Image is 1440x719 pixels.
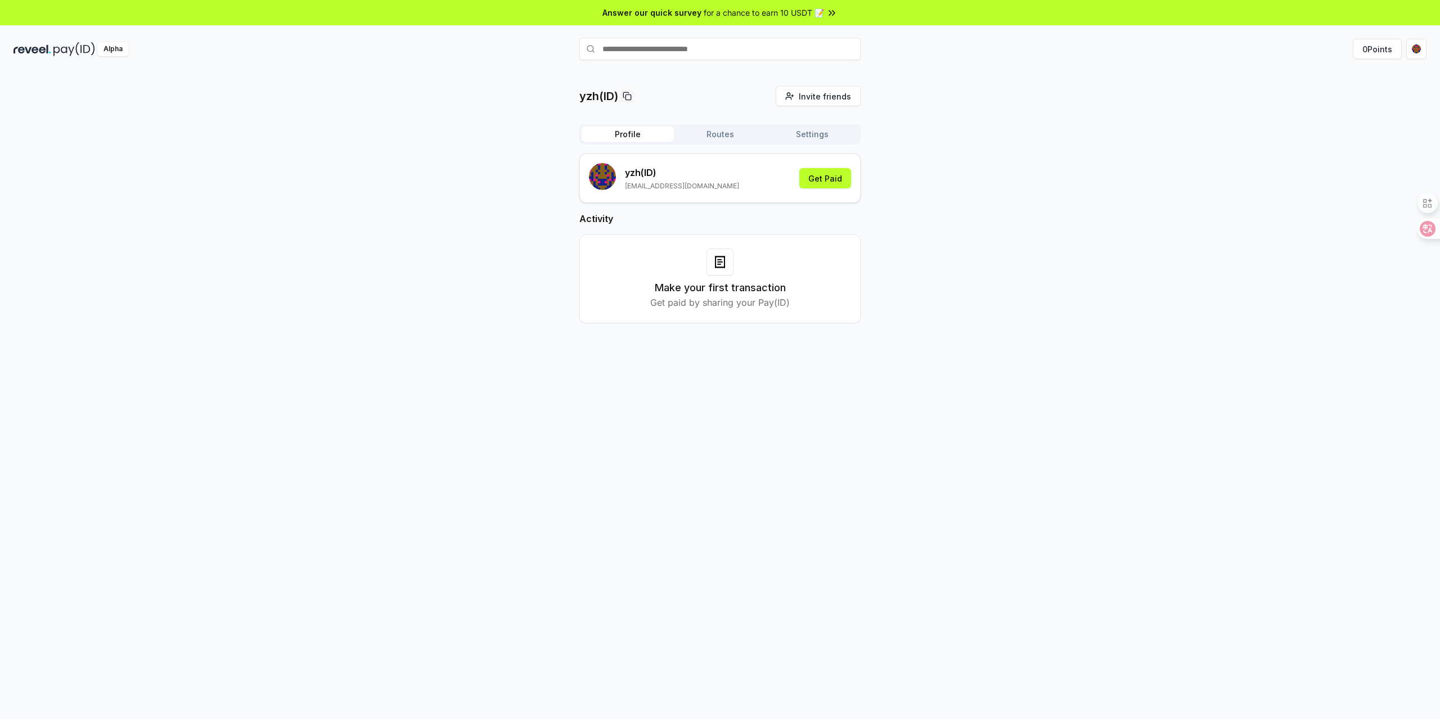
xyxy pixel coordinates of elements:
span: Answer our quick survey [602,7,701,19]
p: Get paid by sharing your Pay(ID) [650,296,790,309]
p: yzh (ID) [625,166,739,179]
h2: Activity [579,212,861,225]
img: reveel_dark [13,42,51,56]
button: Profile [582,126,674,142]
button: 0Points [1353,39,1402,59]
p: yzh(ID) [579,88,618,104]
div: Alpha [97,42,129,56]
button: Settings [766,126,858,142]
button: Routes [674,126,766,142]
h3: Make your first transaction [655,280,786,296]
p: [EMAIL_ADDRESS][DOMAIN_NAME] [625,182,739,191]
span: for a chance to earn 10 USDT 📝 [704,7,824,19]
button: Get Paid [799,168,851,188]
button: Invite friends [776,86,861,106]
img: pay_id [53,42,95,56]
span: Invite friends [799,91,851,102]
